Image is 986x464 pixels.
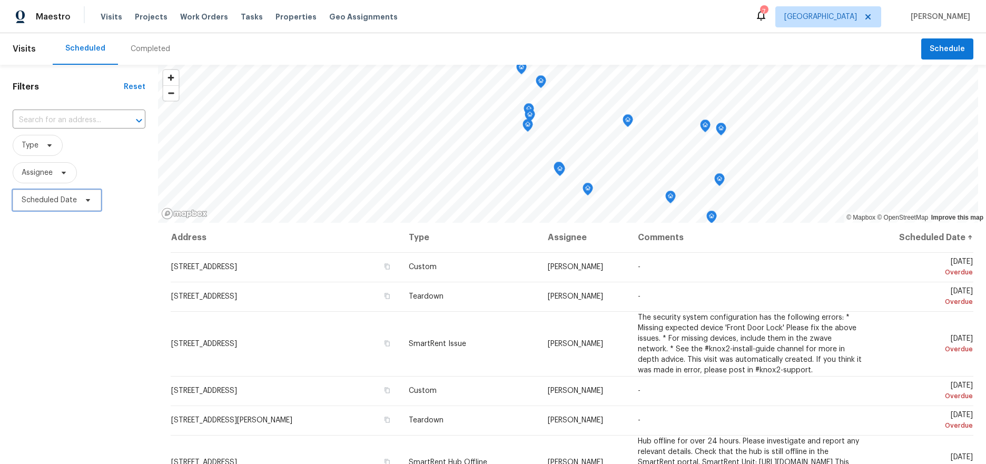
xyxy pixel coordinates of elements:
[879,411,973,431] span: [DATE]
[548,293,603,300] span: [PERSON_NAME]
[171,293,237,300] span: [STREET_ADDRESS]
[638,314,862,374] span: The security system configuration has the following errors: * Missing expected device 'Front Door...
[131,44,170,54] div: Completed
[879,344,973,354] div: Overdue
[171,387,237,394] span: [STREET_ADDRESS]
[524,103,534,120] div: Map marker
[583,183,593,199] div: Map marker
[525,109,535,125] div: Map marker
[879,258,973,278] span: [DATE]
[906,12,970,22] span: [PERSON_NAME]
[13,82,124,92] h1: Filters
[629,223,870,252] th: Comments
[638,387,640,394] span: -
[931,214,983,221] a: Improve this map
[516,62,527,78] div: Map marker
[13,37,36,61] span: Visits
[161,208,208,220] a: Mapbox homepage
[13,112,116,129] input: Search for an address...
[163,86,179,101] span: Zoom out
[22,167,53,178] span: Assignee
[241,13,263,21] span: Tasks
[706,211,717,227] div: Map marker
[382,262,392,271] button: Copy Address
[638,417,640,424] span: -
[409,387,437,394] span: Custom
[275,12,317,22] span: Properties
[382,339,392,348] button: Copy Address
[409,340,466,348] span: SmartRent Issue
[760,6,767,17] div: 7
[171,223,400,252] th: Address
[879,297,973,307] div: Overdue
[539,223,629,252] th: Assignee
[382,386,392,395] button: Copy Address
[409,417,443,424] span: Teardown
[409,263,437,271] span: Custom
[870,223,973,252] th: Scheduled Date ↑
[879,335,973,354] span: [DATE]
[163,85,179,101] button: Zoom out
[921,38,973,60] button: Schedule
[879,420,973,431] div: Overdue
[879,391,973,401] div: Overdue
[171,263,237,271] span: [STREET_ADDRESS]
[135,12,167,22] span: Projects
[400,223,539,252] th: Type
[124,82,145,92] div: Reset
[548,340,603,348] span: [PERSON_NAME]
[877,214,928,221] a: OpenStreetMap
[522,119,533,135] div: Map marker
[101,12,122,22] span: Visits
[171,340,237,348] span: [STREET_ADDRESS]
[714,173,725,190] div: Map marker
[536,75,546,92] div: Map marker
[879,267,973,278] div: Overdue
[180,12,228,22] span: Work Orders
[329,12,398,22] span: Geo Assignments
[716,123,726,139] div: Map marker
[665,191,676,207] div: Map marker
[158,65,978,223] canvas: Map
[700,120,711,136] div: Map marker
[548,387,603,394] span: [PERSON_NAME]
[879,382,973,401] span: [DATE]
[548,263,603,271] span: [PERSON_NAME]
[382,291,392,301] button: Copy Address
[22,140,38,151] span: Type
[548,417,603,424] span: [PERSON_NAME]
[382,415,392,424] button: Copy Address
[638,293,640,300] span: -
[171,417,292,424] span: [STREET_ADDRESS][PERSON_NAME]
[930,43,965,56] span: Schedule
[22,195,77,205] span: Scheduled Date
[879,288,973,307] span: [DATE]
[65,43,105,54] div: Scheduled
[409,293,443,300] span: Teardown
[623,114,633,131] div: Map marker
[163,70,179,85] button: Zoom in
[846,214,875,221] a: Mapbox
[36,12,71,22] span: Maestro
[784,12,857,22] span: [GEOGRAPHIC_DATA]
[638,263,640,271] span: -
[554,162,564,178] div: Map marker
[132,113,146,128] button: Open
[555,163,565,180] div: Map marker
